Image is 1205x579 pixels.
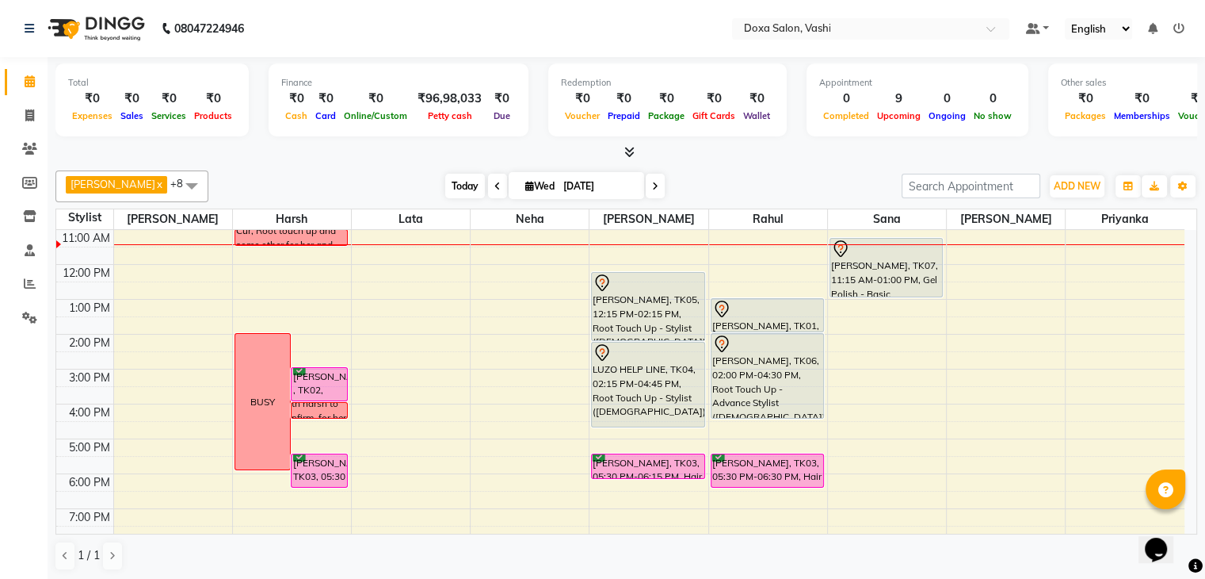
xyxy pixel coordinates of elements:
span: Petty cash [424,110,476,121]
span: [PERSON_NAME] [114,209,232,229]
span: Sana [828,209,946,229]
button: ADD NEW [1050,175,1104,197]
input: Search Appointment [902,174,1040,198]
b: 08047224946 [174,6,244,51]
span: [PERSON_NAME] [947,209,1065,229]
span: Harsh [233,209,351,229]
div: BUSY [250,395,275,409]
div: [PERSON_NAME], TK03, 05:30 PM-06:30 PM, Hair Cut - Salon Director ([DEMOGRAPHIC_DATA]) [292,454,347,487]
span: 1 / 1 [78,547,100,564]
span: +8 [170,177,195,190]
div: ₹0 [1061,90,1110,108]
div: ₹0 [68,90,116,108]
div: [PERSON_NAME] Called on [DATE] Appointment with harsh to confirm, for her, Son & Daughter Mobile ... [281,354,358,467]
div: Client [PERSON_NAME] Appointmaent for Hair Cur, Root touch up and some other for her and her moth... [236,195,347,280]
div: 1:00 PM [66,300,113,316]
div: ₹0 [688,90,739,108]
div: 0 [925,90,970,108]
div: ₹0 [311,90,340,108]
div: Stylist [56,209,113,226]
div: ₹0 [340,90,411,108]
span: Lata [352,209,470,229]
span: [PERSON_NAME] [71,178,155,190]
span: Gift Cards [688,110,739,121]
div: Finance [281,76,516,90]
span: Package [644,110,688,121]
img: logo [40,6,149,51]
span: Due [490,110,514,121]
span: Packages [1061,110,1110,121]
div: [PERSON_NAME], TK06, 02:00 PM-04:30 PM, Root Touch Up - Advance Stylist ([DEMOGRAPHIC_DATA]) [711,334,824,418]
span: Today [445,174,485,198]
div: 5:00 PM [66,439,113,456]
div: 6:00 PM [66,474,113,491]
div: [PERSON_NAME], TK05, 12:15 PM-02:15 PM, Root Touch Up - Stylist ([DEMOGRAPHIC_DATA]) [592,273,704,340]
span: Services [147,110,190,121]
div: ₹0 [281,90,311,108]
div: ₹0 [116,90,147,108]
span: [PERSON_NAME] [589,209,707,229]
span: Products [190,110,236,121]
div: 4:00 PM [66,405,113,421]
div: 0 [970,90,1016,108]
a: x [155,178,162,190]
div: ₹0 [739,90,774,108]
div: ₹0 [561,90,604,108]
span: Ongoing [925,110,970,121]
div: 0 [819,90,873,108]
div: ₹96,98,033 [411,90,488,108]
span: Wallet [739,110,774,121]
div: Total [68,76,236,90]
span: Completed [819,110,873,121]
div: ₹0 [1110,90,1174,108]
div: 12:00 PM [59,265,113,282]
span: Expenses [68,110,116,121]
div: [PERSON_NAME], TK03, 05:30 PM-06:15 PM, Hair Cut - Stylist ([DEMOGRAPHIC_DATA]) [592,454,704,478]
span: Priyanka [1066,209,1184,229]
span: Memberships [1110,110,1174,121]
span: Wed [521,180,559,192]
div: 2:00 PM [66,335,113,351]
span: Voucher [561,110,604,121]
span: Rahul [709,209,827,229]
div: Redemption [561,76,774,90]
div: ₹0 [190,90,236,108]
div: ₹0 [644,90,688,108]
span: Neha [471,209,589,229]
span: Card [311,110,340,121]
span: Cash [281,110,311,121]
div: 11:00 AM [59,230,113,247]
div: [PERSON_NAME], TK07, 11:15 AM-01:00 PM, Gel Polish - Basic ([DEMOGRAPHIC_DATA]) [830,239,943,297]
div: ₹0 [604,90,644,108]
span: ADD NEW [1054,180,1100,192]
iframe: chat widget [1138,516,1189,563]
div: Appointment [819,76,1016,90]
div: 9 [873,90,925,108]
div: [PERSON_NAME], TK01, 01:00 PM-02:00 PM, Hair Cut - Advance Stylist ([DEMOGRAPHIC_DATA]) [711,299,824,332]
span: Online/Custom [340,110,411,121]
span: Sales [116,110,147,121]
div: 7:00 PM [66,509,113,526]
div: [PERSON_NAME] , TK02, 03:00 PM-04:00 PM, Hair Cut - Salon Director ([DEMOGRAPHIC_DATA]) [292,368,347,401]
span: Upcoming [873,110,925,121]
div: ₹0 [488,90,516,108]
div: 3:00 PM [66,370,113,386]
input: 2025-09-03 [559,174,638,198]
div: LUZO HELP LINE, TK04, 02:15 PM-04:45 PM, Root Touch Up - Stylist ([DEMOGRAPHIC_DATA]) [592,343,704,427]
div: [PERSON_NAME], TK03, 05:30 PM-06:30 PM, Hair Cut - Advance Stylist ([DEMOGRAPHIC_DATA]) [711,454,824,487]
span: Prepaid [604,110,644,121]
div: ₹0 [147,90,190,108]
span: No show [970,110,1016,121]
